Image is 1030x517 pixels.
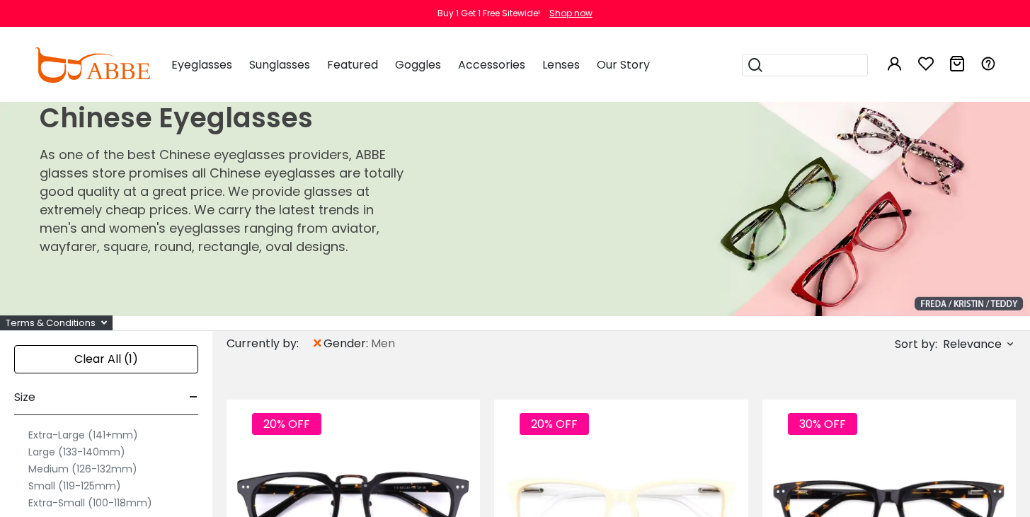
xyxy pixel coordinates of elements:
[542,7,593,19] a: Shop now
[395,57,441,73] span: Goggles
[895,336,937,352] span: Sort by:
[40,102,406,134] h1: Chinese Eyeglasses
[542,57,580,73] span: Lenses
[458,57,525,73] span: Accessories
[189,381,198,414] span: -
[252,413,321,435] span: 20% OFF
[249,57,310,73] span: Sunglasses
[520,413,589,435] span: 20% OFF
[788,413,857,435] span: 30% OFF
[34,47,150,83] img: abbeglasses.com
[28,443,125,460] label: Large (133-140mm)
[327,57,378,73] span: Featured
[28,477,121,494] label: Small (119-125mm)
[40,146,406,256] p: As one of the best Chinese eyeglasses providers, ABBE glasses store promises all Chinese eyeglass...
[28,494,152,511] label: Extra-Small (100-118mm)
[597,57,650,73] span: Our Story
[28,426,138,443] label: Extra-Large (141+mm)
[28,460,137,477] label: Medium (126-132mm)
[14,345,198,373] div: Clear All (1)
[371,335,395,352] span: Men
[14,381,35,414] span: Size
[324,335,371,352] span: gender:
[227,331,311,356] div: Currently by:
[943,332,1002,357] span: Relevance
[549,7,593,20] div: Shop now
[437,7,540,20] div: Buy 1 Get 1 Free Sitewide!
[171,57,232,73] span: Eyeglasses
[311,331,324,356] span: ×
